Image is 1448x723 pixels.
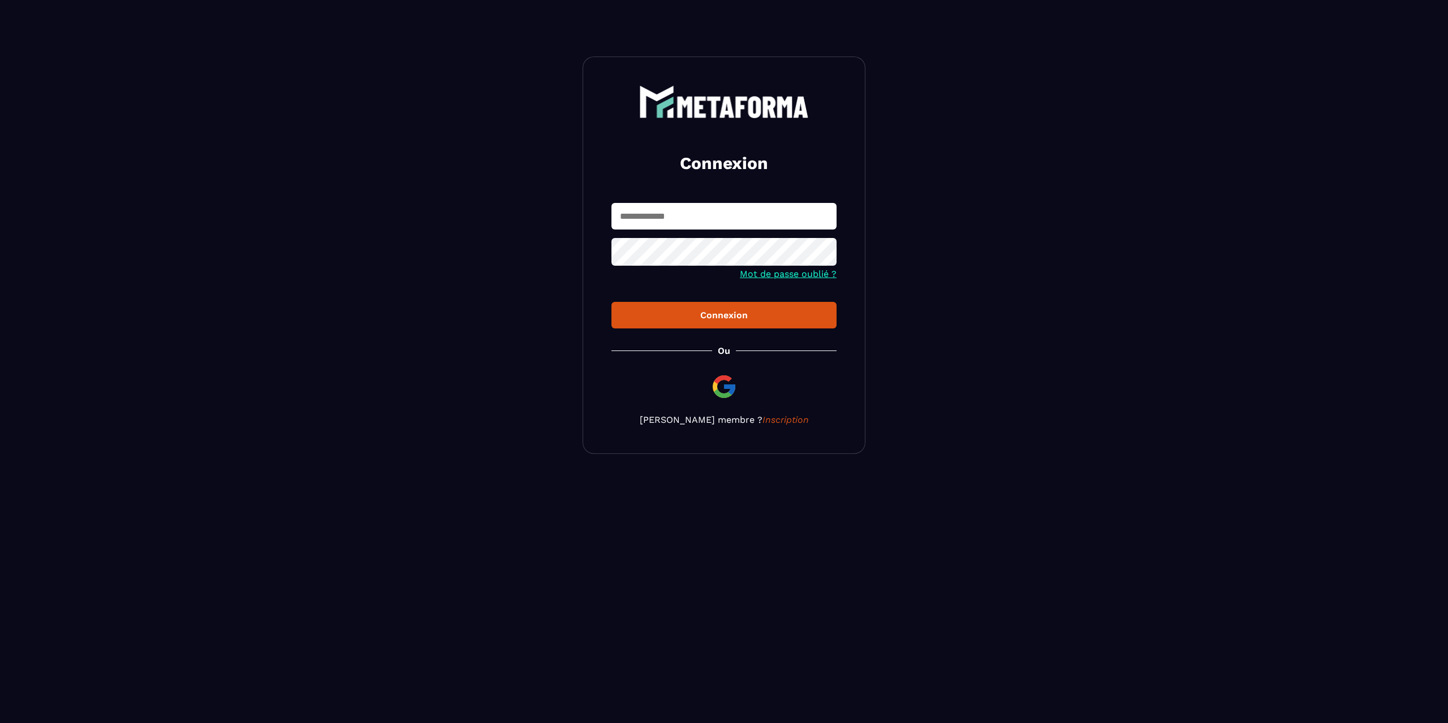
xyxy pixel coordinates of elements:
img: google [710,373,738,400]
div: Connexion [620,310,828,321]
h2: Connexion [625,152,823,175]
a: Inscription [762,414,809,425]
a: logo [611,85,837,118]
img: logo [639,85,809,118]
a: Mot de passe oublié ? [740,269,837,279]
p: Ou [718,345,730,356]
button: Connexion [611,302,837,328]
p: [PERSON_NAME] membre ? [611,414,837,425]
